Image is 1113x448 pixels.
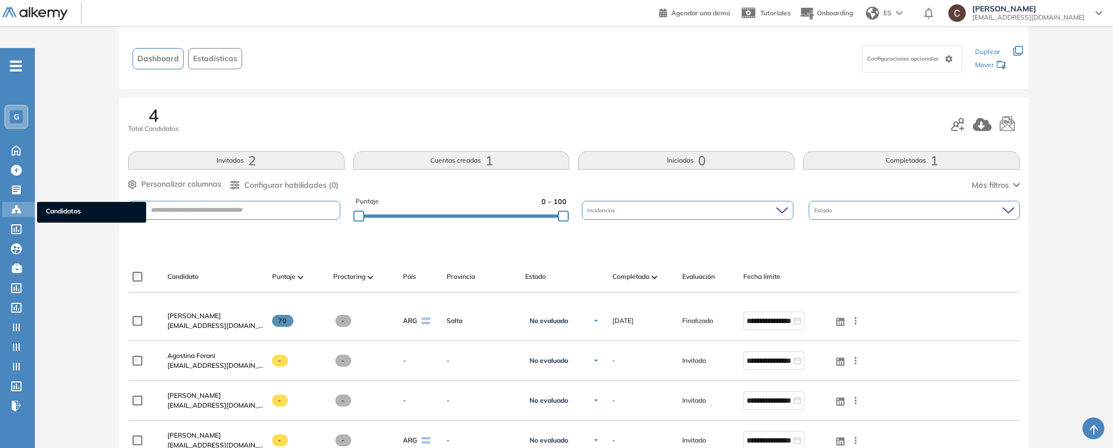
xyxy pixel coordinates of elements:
button: Iniciadas0 [578,151,795,170]
span: 70 [272,315,293,327]
button: Personalizar columnas [128,178,221,190]
span: Dashboard [137,53,179,64]
span: Invitado [682,435,706,445]
span: [PERSON_NAME] [167,312,221,320]
div: Incidencias [582,201,793,220]
span: Puntaje [272,272,296,282]
span: - [612,435,615,445]
span: Candidatos [46,206,137,218]
button: Más filtros [972,180,1020,191]
span: Incidencias [587,206,617,214]
span: - [335,395,351,407]
span: - [447,356,516,366]
a: Agostina Forani [167,351,263,361]
img: ARG [422,437,430,444]
img: [missing "en.ARROW_ALT" translation] [652,276,657,279]
span: close-circle [793,317,801,325]
span: Estado [814,206,834,214]
span: [EMAIL_ADDRESS][DOMAIN_NAME] [972,13,1085,22]
span: No evaluado [530,436,568,445]
span: Configuraciones opcionales [867,55,941,63]
span: - [272,395,288,407]
i: - [10,65,22,67]
span: [DATE] [612,316,634,326]
button: Dashboard [133,48,184,69]
img: arrow [896,11,903,15]
span: [PERSON_NAME] [167,391,221,399]
span: ARG [403,316,417,326]
span: Proctoring [333,272,365,282]
span: Invitado [682,396,706,405]
a: [PERSON_NAME] [167,431,263,440]
span: Configurar habilidades (0) [244,180,339,191]
img: ARG [422,318,430,324]
img: Ícono de flecha [593,437,599,444]
span: - [335,434,351,446]
span: - [272,434,288,446]
a: Agendar una demo [659,5,730,19]
span: - [335,315,351,327]
span: close-circle [793,397,801,404]
span: - [335,355,351,367]
span: Invitado [682,356,706,366]
button: Completadas1 [803,151,1020,170]
span: [PERSON_NAME] [972,4,1085,13]
span: ES [883,8,892,18]
span: Onboarding [817,9,853,17]
div: Configuraciones opcionales [862,45,962,73]
span: - [403,396,406,405]
button: Invitados2 [128,151,345,170]
img: [missing "en.ARROW_ALT" translation] [368,276,373,279]
span: close-circle [793,357,801,365]
img: Ícono de flecha [593,397,599,404]
span: Finalizado [682,316,713,326]
span: Salta [447,316,516,326]
span: - [403,356,406,366]
span: Completado [612,272,649,282]
span: close-circle [793,437,801,444]
img: [missing "en.ARROW_ALT" translation] [298,276,303,279]
span: - [447,396,516,405]
button: Estadísticas [188,48,242,69]
span: No evaluado [530,396,568,405]
span: Puntaje [356,196,379,207]
button: Configurar habilidades (0) [230,180,339,191]
span: [EMAIL_ADDRESS][DOMAIN_NAME] [167,361,263,371]
span: ARG [403,435,417,445]
div: Mover [975,56,1007,76]
div: Estado [809,201,1020,220]
span: Provincia [447,272,475,282]
span: Personalizar columnas [141,178,221,190]
span: 0 - 100 [542,196,567,207]
span: [EMAIL_ADDRESS][DOMAIN_NAME] [167,401,263,410]
span: Candidato [167,272,198,282]
a: [PERSON_NAME] [167,391,263,401]
span: Agendar una demo [671,9,730,17]
span: Estadísticas [193,53,237,64]
img: Logo [2,7,68,21]
span: - [272,355,288,367]
span: Duplicar [975,47,1000,56]
span: Más filtros [972,180,1009,191]
span: No evaluado [530,316,568,325]
span: 4 [148,106,159,124]
button: Cuentas creadas1 [353,151,570,170]
img: Ícono de flecha [593,357,599,364]
span: G [14,112,19,121]
span: [EMAIL_ADDRESS][DOMAIN_NAME] [167,321,263,331]
span: Estado [525,272,546,282]
img: Ícono de flecha [593,318,599,324]
span: - [612,396,615,405]
span: Tutoriales [760,9,791,17]
span: No evaluado [530,356,568,365]
span: Agostina Forani [167,351,215,360]
span: Evaluación [682,272,715,282]
span: - [447,435,516,445]
span: País [403,272,416,282]
span: [PERSON_NAME] [167,431,221,439]
span: - [612,356,615,366]
span: Total Candidatos [128,124,179,134]
span: Fecha límite [743,272,780,282]
img: world [866,7,879,20]
button: Onboarding [799,2,853,25]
